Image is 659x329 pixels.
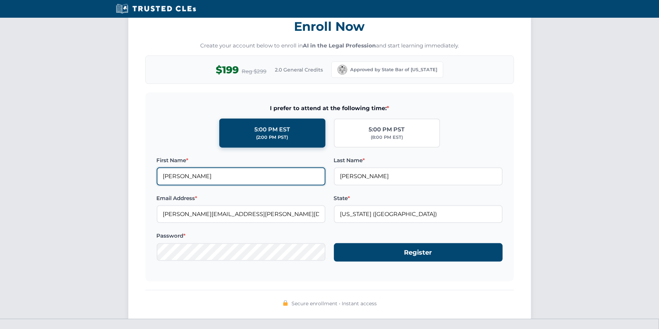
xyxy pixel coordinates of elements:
[157,156,325,165] label: First Name
[369,125,405,134] div: 5:00 PM PST
[145,42,514,50] p: Create your account below to enroll in and start learning immediately.
[334,194,503,203] label: State
[157,194,325,203] label: Email Address
[157,205,325,223] input: Enter your email
[303,42,376,49] strong: AI in the Legal Profession
[157,104,503,113] span: I prefer to attend at the following time:
[157,232,325,240] label: Password
[254,125,290,134] div: 5:00 PM EST
[216,62,239,78] span: $199
[275,66,323,74] span: 2.0 General Credits
[291,300,377,307] span: Secure enrollment • Instant access
[242,67,266,76] span: Reg $299
[145,15,514,38] h3: Enroll Now
[337,65,347,75] img: California Bar
[114,4,198,14] img: Trusted CLEs
[157,168,325,185] input: Enter your first name
[334,156,503,165] label: Last Name
[334,243,503,262] button: Register
[334,168,503,185] input: Enter your last name
[350,66,437,73] span: Approved by State Bar of [US_STATE]
[283,300,288,306] img: 🔒
[256,134,288,141] div: (2:00 PM PST)
[371,134,403,141] div: (8:00 PM EST)
[311,248,320,256] keeper-lock: Open Keeper Popup
[334,205,503,223] input: California (CA)
[311,172,320,181] keeper-lock: Open Keeper Popup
